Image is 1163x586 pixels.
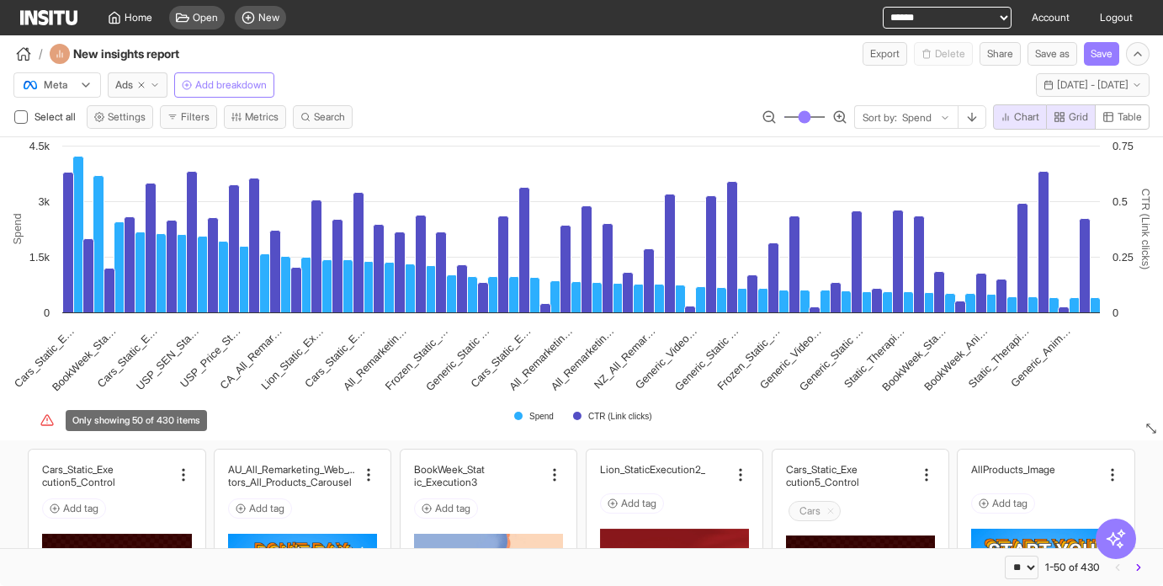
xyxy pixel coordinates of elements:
button: / [13,44,43,64]
tspan: BookWeek_Sta… [879,325,948,394]
button: Chart [993,104,1047,130]
span: You cannot delete a preset report. [914,42,973,66]
tspan: Generic_Anim… [1008,325,1073,390]
button: Share [980,42,1021,66]
tspan: Lion_Static_Ex… [258,325,326,392]
button: Search [293,105,353,129]
span: Search [314,110,345,124]
div: Lion_Static_Execution2 [600,463,729,476]
h2: cution5_Control [42,476,115,488]
h2: Cars_Static_Exe [786,463,858,476]
button: [DATE] - [DATE] [1036,73,1150,97]
tspan: Cars_Static_E… [468,325,533,390]
h2: _Execution2 [650,463,705,476]
button: Metrics [224,105,286,129]
tspan: USP_Price_St… [178,325,242,390]
tspan: Frozen_Static_… [714,325,783,393]
span: Chart [1014,110,1039,124]
h4: New insights report [73,45,225,62]
tspan: NZ_All_Remar… [592,325,658,392]
button: Add breakdown [174,72,274,98]
div: Cars_Static_Execution5_Control [42,463,171,488]
span: Add tag [992,497,1028,510]
tspan: USP_SEN_Sta… [134,325,202,393]
span: Add tag [63,502,98,515]
tspan: Cars_Static_E… [12,325,77,390]
tspan: Generic_Static … [423,325,492,394]
div: Only showing 50 of 430 items [40,413,54,427]
span: Add tag [621,497,656,510]
tspan: Generic_Video… [757,325,824,392]
button: Export [863,42,907,66]
tspan: All_Remarketin… [341,325,409,393]
span: Grid [1069,110,1088,124]
button: Save as [1028,42,1077,66]
div: AllProducts_Image [971,463,1100,476]
div: Delete tag [789,501,841,521]
tspan: Static_Therapi… [966,325,1032,391]
tspan: All_Remarketin… [548,325,616,393]
span: Sort by: [863,111,897,125]
text: 0.75 [1113,140,1134,152]
text: 0 [44,306,50,319]
h2: AU_All_Remarketing_Web_Visi [228,463,357,476]
text: Spend [529,412,554,421]
text: CTR (Link clicks) [1139,189,1152,270]
text: 0.25 [1113,251,1134,264]
button: Add tag [414,498,478,519]
text: 3k [38,195,50,208]
div: BookWeek_Static_Execution3 [414,463,543,488]
span: Open [193,11,218,24]
button: Table [1095,104,1150,130]
text: 4.5k [29,140,50,152]
button: Add tag [600,493,664,514]
span: Add tag [435,502,470,515]
text: 1.5k [29,251,50,264]
span: Settings [108,110,146,124]
text: 0.5 [1113,195,1128,208]
button: Settings [87,105,153,129]
div: Only showing 50 of 430 items [66,410,207,431]
text: CTR (Link clicks) [588,412,652,421]
img: Logo [20,10,77,25]
h2: Cars_Static_Exe [42,463,114,476]
tspan: All_Remarketin… [507,325,575,393]
div: AU_All_Remarketing_Web_Visitors_All_Products_Carousel [228,463,357,488]
span: [DATE] - [DATE] [1057,78,1128,92]
span: Table [1118,110,1142,124]
text: Spend [11,213,24,244]
button: Add tag [228,498,292,519]
button: Filters [160,105,217,129]
tspan: Generic_Static … [672,325,741,394]
button: Save [1084,42,1119,66]
h2: BookWeek_Stat [414,463,485,476]
tspan: Static_Therapi… [842,325,907,391]
span: Add tag [249,502,284,515]
button: Delete [914,42,973,66]
h2: tors_All_Products_Carousel [228,476,352,488]
tspan: Cars_Static_E… [302,325,367,390]
h2: Cars [799,504,820,518]
button: Add tag [42,498,106,519]
h2: AllProducts_Image [971,463,1055,476]
tspan: CA_All_Remar… [217,325,284,392]
button: Grid [1047,104,1096,130]
text: 0 [1113,306,1118,319]
span: Add breakdown [195,78,267,92]
span: Ads [115,78,133,92]
svg: Delete tag icon [826,506,836,516]
tspan: BookWeek_Sta… [50,325,119,394]
span: Home [125,11,152,24]
span: Select all [35,110,79,123]
div: New insights report [50,44,225,64]
tspan: BookWeek_Ani… [921,325,990,393]
tspan: Generic_Static … [797,325,866,394]
button: Ads [108,72,167,98]
button: Add tag [971,493,1035,514]
h2: Lion_Static [600,463,650,476]
tspan: Cars_Static_E… [94,325,159,390]
h2: ic_Execution3 [414,476,477,488]
div: Cars_Static_Execution5_Control [786,463,915,488]
span: / [39,45,43,62]
tspan: Frozen_Static_… [383,325,451,393]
